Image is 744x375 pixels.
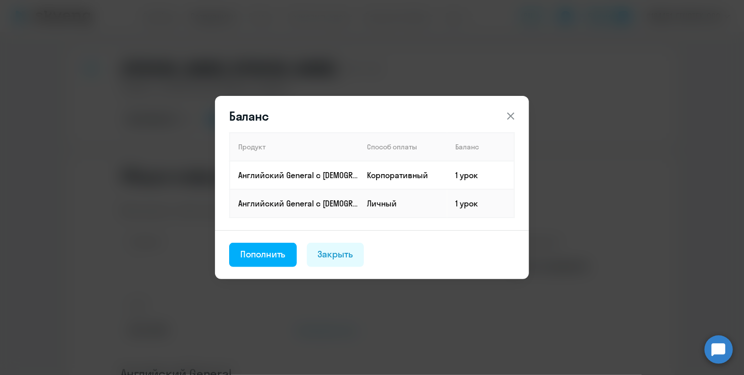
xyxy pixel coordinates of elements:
[307,243,364,267] button: Закрыть
[238,198,358,209] p: Английский General с [DEMOGRAPHIC_DATA] преподавателем
[215,108,529,124] header: Баланс
[359,161,447,189] td: Корпоративный
[447,133,514,161] th: Баланс
[447,161,514,189] td: 1 урок
[230,133,359,161] th: Продукт
[229,243,297,267] button: Пополнить
[359,189,447,218] td: Личный
[240,248,286,261] div: Пополнить
[318,248,353,261] div: Закрыть
[359,133,447,161] th: Способ оплаты
[447,189,514,218] td: 1 урок
[238,170,358,181] p: Английский General с [DEMOGRAPHIC_DATA] преподавателем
